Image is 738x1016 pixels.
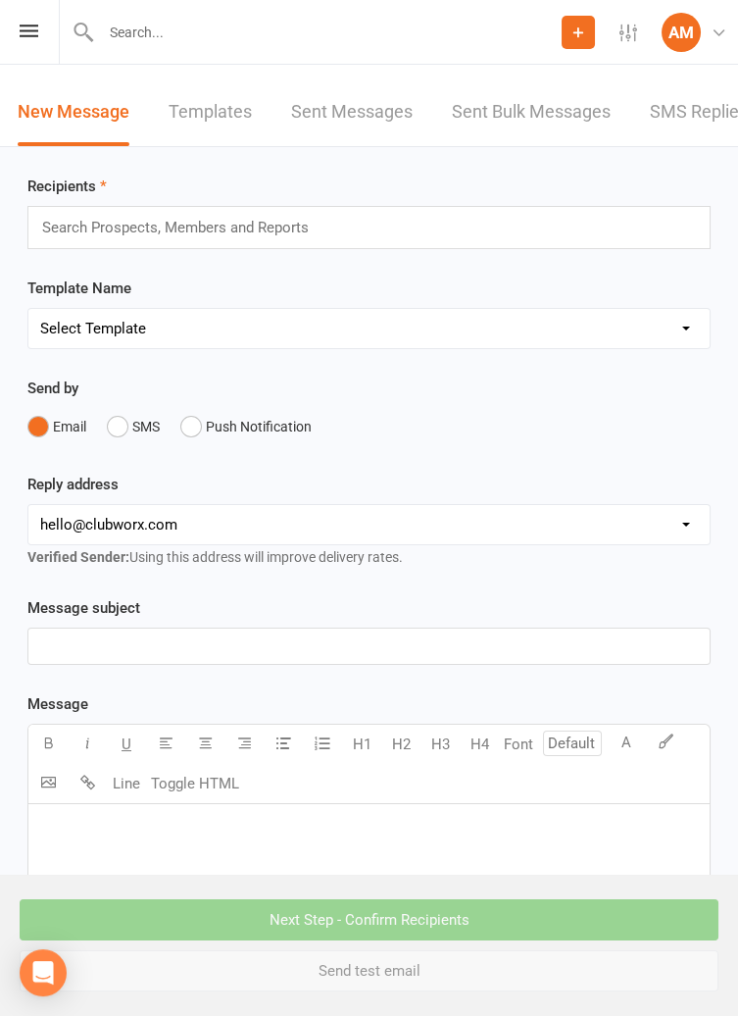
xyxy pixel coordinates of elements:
[499,725,538,764] button: Font
[95,19,562,46] input: Search...
[452,78,611,146] a: Sent Bulk Messages
[342,725,381,764] button: H1
[27,408,86,445] button: Email
[27,692,88,716] label: Message
[20,949,67,996] div: Open Intercom Messenger
[107,764,146,803] button: Line
[27,473,119,496] label: Reply address
[27,549,403,565] span: Using this address will improve delivery rates.
[27,596,140,620] label: Message subject
[107,725,146,764] button: U
[27,277,131,300] label: Template Name
[169,78,252,146] a: Templates
[543,731,602,756] input: Default
[18,78,129,146] a: New Message
[27,549,129,565] strong: Verified Sender:
[27,175,107,198] label: Recipients
[146,764,244,803] button: Toggle HTML
[291,78,413,146] a: Sent Messages
[662,13,701,52] div: AM
[122,736,131,753] span: U
[607,725,646,764] button: A
[460,725,499,764] button: H4
[381,725,420,764] button: H2
[180,408,312,445] button: Push Notification
[107,408,160,445] button: SMS
[40,215,327,240] input: Search Prospects, Members and Reports
[27,377,78,400] label: Send by
[420,725,460,764] button: H3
